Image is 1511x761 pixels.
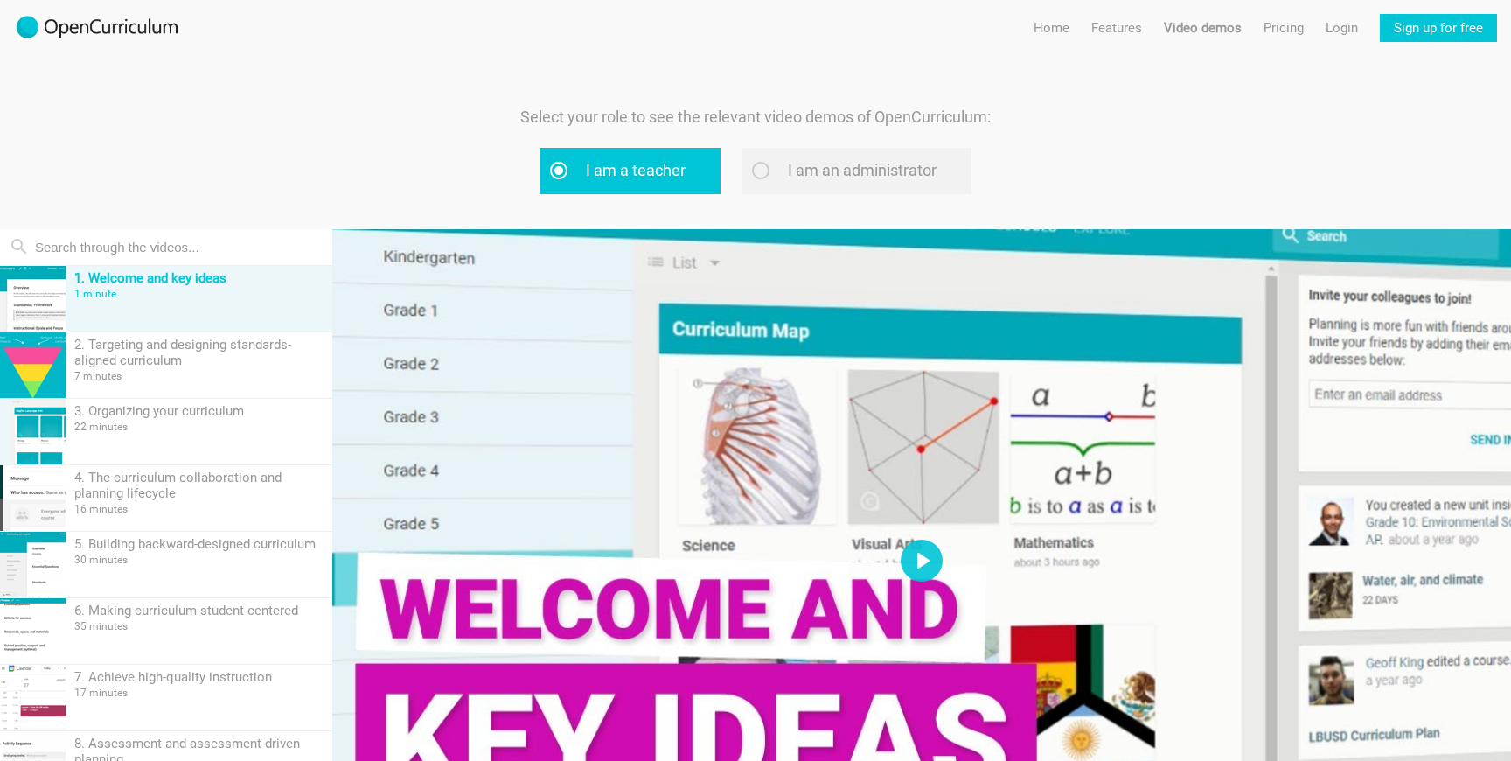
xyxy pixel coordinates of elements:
[74,470,324,501] div: 4. The curriculum collaboration and planning lifecycle
[1164,14,1242,42] a: Video demos
[74,288,324,300] div: 1 minute
[74,421,324,433] div: 22 minutes
[74,603,324,618] div: 6. Making curriculum student-centered
[74,536,324,552] div: 5. Building backward-designed curriculum
[540,148,721,194] label: I am a teacher
[74,669,324,685] div: 7. Achieve high-quality instruction
[74,270,324,286] div: 1. Welcome and key ideas
[467,105,1044,130] p: Select your role to see the relevant video demos of OpenCurriculum:
[74,620,324,632] div: 35 minutes
[1034,14,1069,42] a: Home
[1380,14,1497,42] a: Sign up for free
[1264,14,1304,42] a: Pricing
[74,403,324,419] div: 3. Organizing your curriculum
[1091,14,1142,42] a: Features
[901,540,943,582] button: Play, 1. Welcome and key ideas
[74,503,324,515] div: 16 minutes
[14,14,180,42] img: 2017-logo-m.png
[1326,14,1358,42] a: Login
[74,337,324,368] div: 2. Targeting and designing standards-aligned curriculum
[74,370,324,382] div: 7 minutes
[742,148,971,194] label: I am an administrator
[74,687,324,699] div: 17 minutes
[74,554,324,566] div: 30 minutes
